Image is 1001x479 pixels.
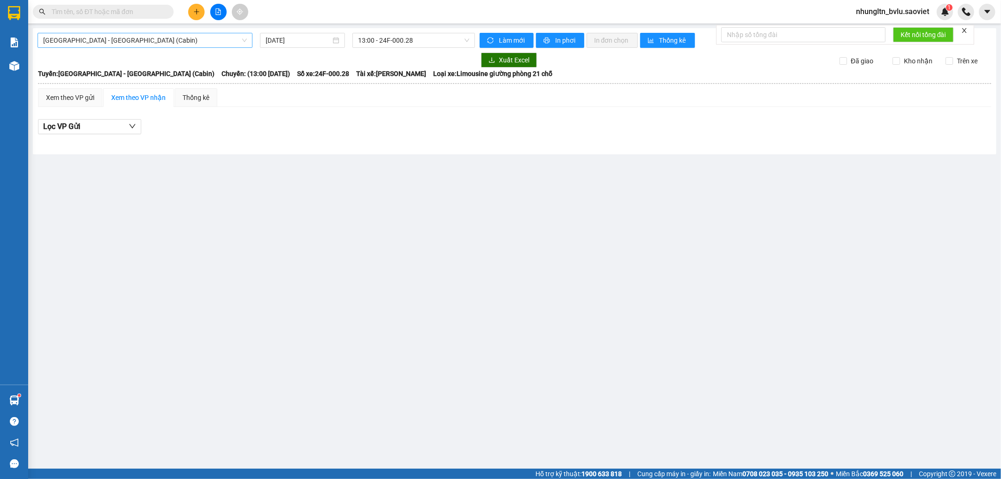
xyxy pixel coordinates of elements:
[901,30,946,40] span: Kết nối tổng đài
[543,37,551,45] span: printer
[46,92,94,103] div: Xem theo VP gửi
[215,8,222,15] span: file-add
[129,122,136,130] span: down
[648,37,656,45] span: bar-chart
[433,68,552,79] span: Loại xe: Limousine giường phòng 21 chỗ
[232,4,248,20] button: aim
[499,35,526,46] span: Làm mới
[848,6,937,17] span: nhungltn_bvlu.saoviet
[9,61,19,71] img: warehouse-icon
[52,7,162,17] input: Tìm tên, số ĐT hoặc mã đơn
[38,70,214,77] b: Tuyến: [GEOGRAPHIC_DATA] - [GEOGRAPHIC_DATA] (Cabin)
[43,33,247,47] span: Hà Nội - Lào Cai (Cabin)
[18,394,21,397] sup: 1
[640,33,695,48] button: bar-chartThống kê
[481,53,537,68] button: downloadXuất Excel
[535,469,622,479] span: Hỗ trợ kỹ thuật:
[721,27,886,42] input: Nhập số tổng đài
[587,33,638,48] button: In đơn chọn
[38,119,141,134] button: Lọc VP Gửi
[536,33,584,48] button: printerIn phơi
[297,68,349,79] span: Số xe: 24F-000.28
[356,68,426,79] span: Tài xế: [PERSON_NAME]
[266,35,331,46] input: 14/08/2025
[983,8,992,16] span: caret-down
[9,395,19,405] img: warehouse-icon
[948,4,951,11] span: 1
[949,471,955,477] span: copyright
[237,8,243,15] span: aim
[946,4,953,11] sup: 1
[900,56,936,66] span: Kho nhận
[10,438,19,447] span: notification
[637,469,711,479] span: Cung cấp máy in - giấy in:
[43,121,80,132] span: Lọc VP Gửi
[659,35,688,46] span: Thống kê
[941,8,949,16] img: icon-new-feature
[555,35,577,46] span: In phơi
[111,92,166,103] div: Xem theo VP nhận
[953,56,981,66] span: Trên xe
[979,4,995,20] button: caret-down
[222,68,290,79] span: Chuyến: (13:00 [DATE])
[193,8,200,15] span: plus
[358,33,469,47] span: 13:00 - 24F-000.28
[961,27,968,34] span: close
[10,459,19,468] span: message
[742,470,828,478] strong: 0708 023 035 - 0935 103 250
[831,472,833,476] span: ⚪️
[910,469,912,479] span: |
[39,8,46,15] span: search
[836,469,903,479] span: Miền Bắc
[863,470,903,478] strong: 0369 525 060
[480,33,534,48] button: syncLàm mới
[847,56,877,66] span: Đã giao
[629,469,630,479] span: |
[581,470,622,478] strong: 1900 633 818
[713,469,828,479] span: Miền Nam
[210,4,227,20] button: file-add
[9,38,19,47] img: solution-icon
[10,417,19,426] span: question-circle
[183,92,209,103] div: Thống kê
[487,37,495,45] span: sync
[188,4,205,20] button: plus
[962,8,970,16] img: phone-icon
[893,27,954,42] button: Kết nối tổng đài
[8,6,20,20] img: logo-vxr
